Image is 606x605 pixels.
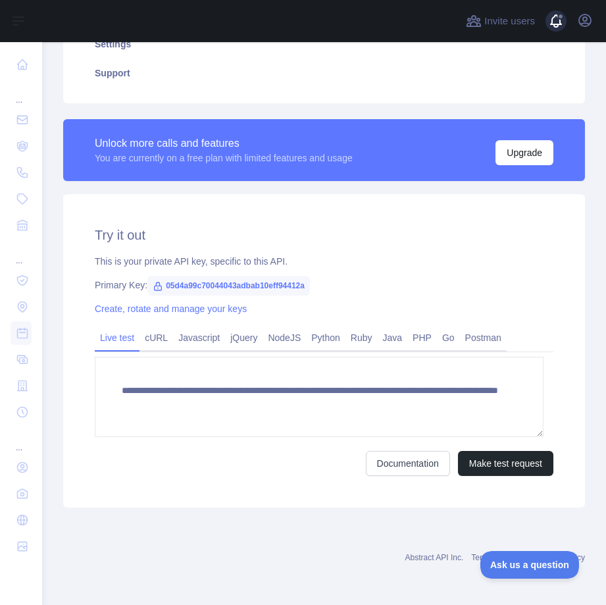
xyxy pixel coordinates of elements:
div: Unlock more calls and features [95,136,353,151]
a: Abstract API Inc. [405,553,464,562]
div: You are currently on a free plan with limited features and usage [95,151,353,165]
a: Ruby [345,327,378,348]
div: ... [11,79,32,105]
a: Create, rotate and manage your keys [95,303,247,314]
a: Documentation [366,451,450,476]
a: Java [378,327,408,348]
span: 05d4a99c70044043adbab10eff94412a [147,276,310,296]
div: Primary Key: [95,278,553,292]
div: ... [11,427,32,453]
a: Terms of service [471,553,528,562]
h2: Try it out [95,226,553,244]
button: Invite users [463,11,538,32]
a: cURL [139,327,173,348]
div: This is your private API key, specific to this API. [95,255,553,268]
a: Python [306,327,345,348]
button: Upgrade [495,140,553,165]
iframe: Toggle Customer Support [480,551,580,579]
span: Invite users [484,14,535,29]
button: Make test request [458,451,553,476]
a: Go [437,327,460,348]
div: ... [11,240,32,266]
a: Live test [95,327,139,348]
a: NodeJS [263,327,306,348]
a: Support [79,59,569,88]
a: jQuery [225,327,263,348]
a: Javascript [173,327,225,348]
a: Postman [460,327,507,348]
a: Settings [79,30,569,59]
a: PHP [407,327,437,348]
